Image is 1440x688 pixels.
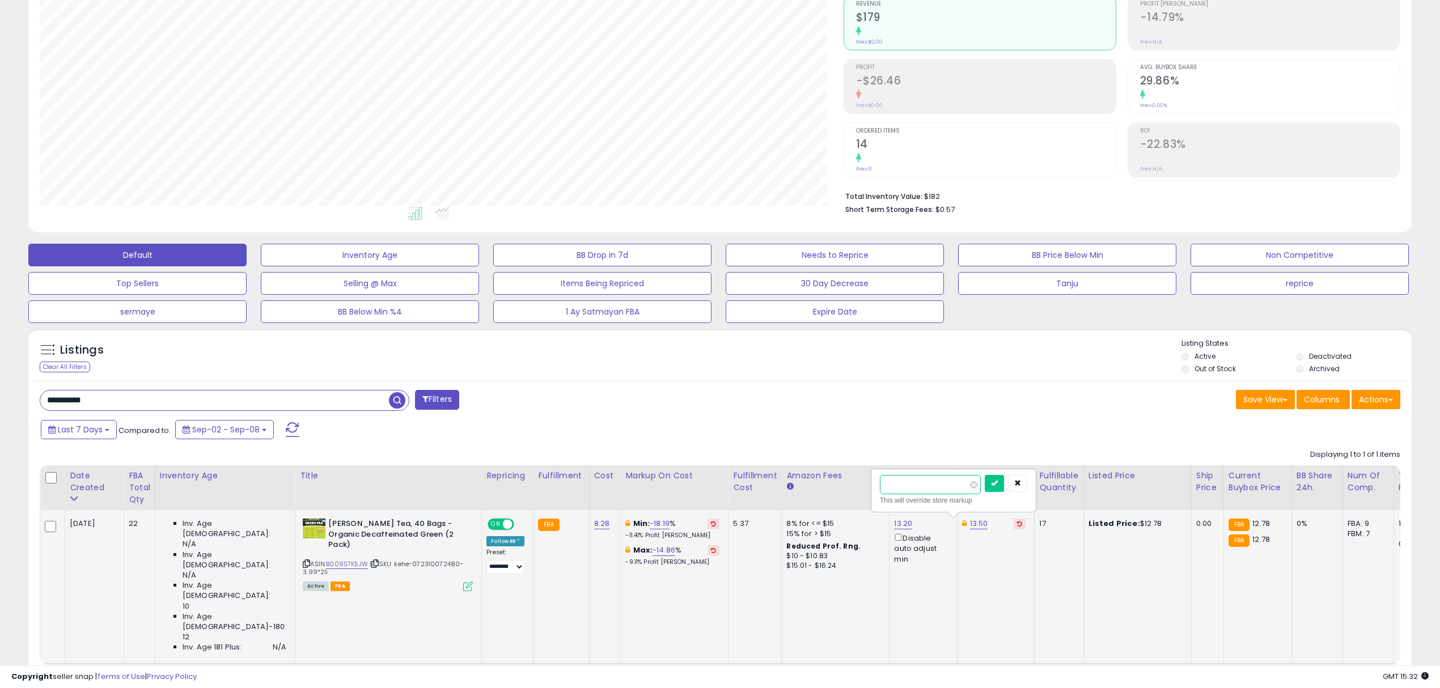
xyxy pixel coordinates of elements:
div: Follow BB * [486,536,524,546]
small: Amazon Fees. [786,482,793,492]
div: 17 [1039,519,1074,529]
i: This overrides the store level min markup for this listing [625,520,630,527]
a: -18.19 [650,518,670,529]
b: Min: [633,518,650,529]
button: sermaye [28,300,247,323]
div: $12.78 [1089,519,1183,529]
div: Disable auto adjust min [894,532,948,564]
h5: Listings [60,342,104,358]
span: Inv. Age [DEMOGRAPHIC_DATA]: [183,519,286,539]
div: 0.00 [1196,519,1215,529]
div: % [625,545,719,566]
button: Last 7 Days [41,420,117,439]
small: Prev: $0.00 [856,39,883,45]
button: 1 Ay Satmayan FBA [493,300,711,323]
div: Listed Price [1089,470,1187,482]
span: Inv. Age 181 Plus: [183,642,242,652]
i: Revert to store-level Max Markup [711,547,716,553]
span: Avg. Buybox Share [1140,65,1400,71]
span: Inv. Age [DEMOGRAPHIC_DATA]: [183,550,286,570]
button: BB Price Below Min [958,244,1176,266]
div: 8% for <= $15 [786,519,880,529]
span: FBA [331,581,350,591]
small: FBA [1229,534,1250,547]
div: Fulfillable Quantity [1039,470,1078,494]
button: 30 Day Decrease [726,272,944,295]
div: seller snap | | [11,672,197,682]
div: Title [300,470,477,482]
img: 51SGqYEWfJL._SL40_.jpg [303,519,325,538]
span: All listings currently available for purchase on Amazon [303,581,329,591]
i: Revert to store-level Min Markup [711,521,716,526]
div: Displaying 1 to 1 of 1 items [1310,449,1400,460]
span: Compared to: [118,425,171,436]
span: Profit [PERSON_NAME] [1140,1,1400,7]
div: Cost [594,470,616,482]
h2: -$26.46 [856,74,1116,90]
small: Prev: N/A [1140,165,1162,172]
span: Profit [856,65,1116,71]
div: Markup on Cost [625,470,723,482]
span: OFF [513,520,531,529]
span: ON [489,520,503,529]
div: Fulfillment Cost [733,470,777,494]
div: Current Buybox Price [1229,470,1287,494]
b: Listed Price: [1089,518,1140,529]
li: $182 [845,189,1392,202]
p: -11.41% Profit [PERSON_NAME] [625,532,719,540]
strong: Copyright [11,671,53,682]
button: reprice [1191,272,1409,295]
i: Revert to store-level Dynamic Max Price [1017,521,1022,526]
h2: $179 [856,11,1116,26]
button: Expire Date [726,300,944,323]
b: Reduced Prof. Rng. [786,541,861,551]
label: Archived [1309,364,1340,373]
button: Non Competitive [1191,244,1409,266]
span: Inv. Age [DEMOGRAPHIC_DATA]: [183,580,286,601]
a: -14.86 [653,545,675,556]
button: Save View [1236,390,1295,409]
button: Needs to Reprice [726,244,944,266]
i: This overrides the store level max markup for this listing [625,546,630,554]
a: 13.20 [894,518,912,529]
a: B009S7K5JW [326,559,368,569]
span: Ordered Items [856,128,1116,134]
div: 22 [129,519,146,529]
div: Preset: [486,549,524,574]
span: Columns [1304,394,1340,405]
a: Terms of Use [97,671,145,682]
button: Items Being Repriced [493,272,711,295]
button: Default [28,244,247,266]
span: Revenue [856,1,1116,7]
span: $0.57 [935,204,955,215]
div: Amazon Fees [786,470,884,482]
span: 10 [183,601,189,611]
span: Inv. Age [DEMOGRAPHIC_DATA]-180: [183,611,286,632]
div: BB Share 24h. [1297,470,1338,494]
span: N/A [273,642,286,652]
b: Total Inventory Value: [845,192,922,201]
span: 12 [183,632,189,642]
div: FBA: 9 [1348,519,1385,529]
b: Short Term Storage Fees: [845,205,934,214]
span: 12.78 [1252,534,1270,545]
label: Active [1195,351,1215,361]
button: Filters [415,390,459,410]
div: Ship Price [1196,470,1219,494]
div: Fulfillment [538,470,584,482]
i: This overrides the store level Dynamic Max Price for this listing [962,520,967,527]
small: Prev: 0 [856,165,872,172]
div: [DATE] [70,519,115,529]
button: Top Sellers [28,272,247,295]
button: Sep-02 - Sep-08 [175,420,274,439]
small: FBA [1229,519,1250,531]
button: Inventory Age [261,244,479,266]
p: -9.11% Profit [PERSON_NAME] [625,558,719,566]
small: Prev: N/A [1140,39,1162,45]
button: BB Below Min %4 [261,300,479,323]
small: FBA [538,519,559,531]
div: Num of Comp. [1348,470,1389,494]
div: % [625,519,719,540]
div: 15% for > $15 [786,529,880,539]
span: N/A [183,539,196,549]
